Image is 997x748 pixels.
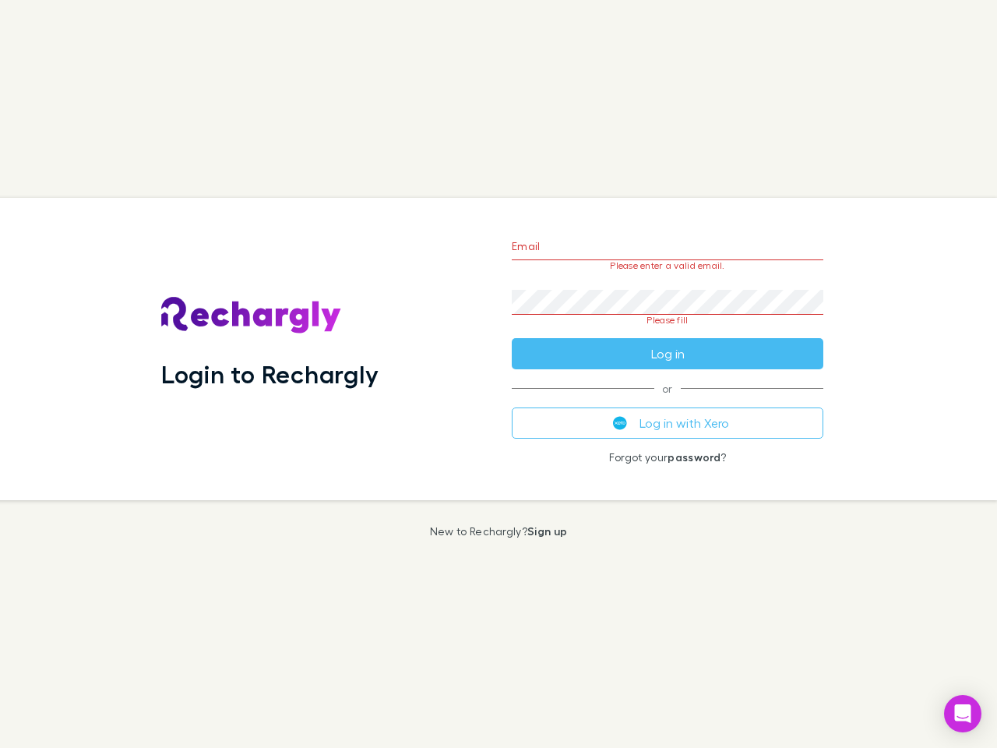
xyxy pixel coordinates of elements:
p: Please enter a valid email. [512,260,823,271]
p: Forgot your ? [512,451,823,464]
button: Log in with Xero [512,408,823,439]
a: Sign up [527,524,567,538]
div: Open Intercom Messenger [944,695,981,732]
p: New to Rechargly? [430,525,568,538]
button: Log in [512,338,823,369]
img: Rechargly's Logo [161,297,342,334]
span: or [512,388,823,389]
h1: Login to Rechargly [161,359,379,389]
a: password [668,450,720,464]
p: Please fill [512,315,823,326]
img: Xero's logo [613,416,627,430]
